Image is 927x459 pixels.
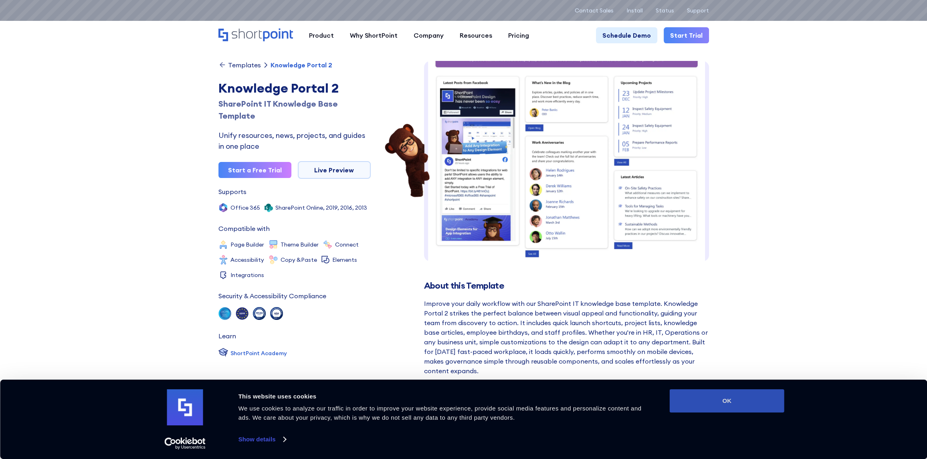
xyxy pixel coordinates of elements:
[218,162,291,178] a: Start a Free Trial
[309,30,334,40] div: Product
[238,392,652,401] div: This website uses cookies
[218,98,371,122] div: SharePoint IT Knowledge Base Template
[656,7,674,14] a: Status
[230,257,264,263] div: Accessibility
[218,61,261,69] a: Templates
[218,293,326,299] div: Security & Accessibility Compliance
[218,225,270,232] div: Compatible with
[500,27,537,43] a: Pricing
[596,27,657,43] a: Schedule Demo
[218,307,231,320] img: soc 2
[218,333,236,339] div: Learn
[218,188,246,195] div: Supports
[271,62,332,68] div: Knowledge Portal 2
[230,205,260,210] div: Office 365
[281,242,319,247] div: Theme Builder
[460,30,492,40] div: Resources
[350,30,398,40] div: Why ShortPoint
[664,27,709,43] a: Start Trial
[687,7,709,14] a: Support
[230,242,264,247] div: Page Builder
[230,272,264,278] div: Integrations
[575,7,614,14] a: Contact Sales
[414,30,444,40] div: Company
[218,28,293,42] a: Home
[167,389,203,425] img: logo
[218,79,371,98] div: Knowledge Portal 2
[218,130,371,152] div: Unify resources, news, projects, and guides in one place
[406,27,452,43] a: Company
[238,433,286,445] a: Show details
[218,347,287,359] a: ShortPoint Academy
[626,7,643,14] a: Install
[228,62,261,68] div: Templates
[342,27,406,43] a: Why ShortPoint
[508,30,529,40] div: Pricing
[275,205,367,210] div: SharePoint Online, 2019, 2016, 2013
[301,27,342,43] a: Product
[238,405,642,421] span: We use cookies to analyze our traffic in order to improve your website experience, provide social...
[281,257,317,263] div: Copy &Paste
[424,299,709,376] div: Improve your daily workflow with our SharePoint IT knowledge base template. Knowledge Portal 2 st...
[670,389,784,412] button: OK
[335,242,359,247] div: Connect
[424,281,709,291] h2: About this Template
[452,27,500,43] a: Resources
[150,437,220,449] a: Usercentrics Cookiebot - opens in a new window
[332,257,357,263] div: Elements
[298,161,371,179] a: Live Preview
[230,349,287,358] div: ShortPoint Academy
